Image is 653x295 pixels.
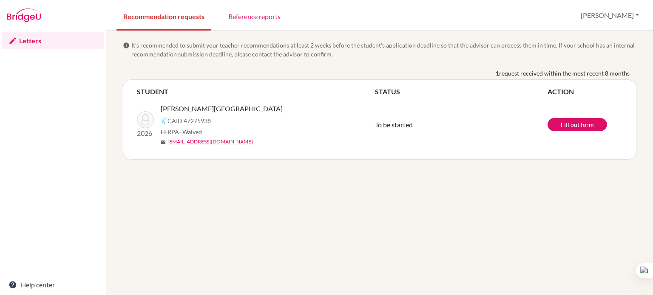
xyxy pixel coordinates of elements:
img: Bridge-U [7,8,41,22]
span: FERPA [161,127,202,136]
a: Help center [2,276,104,293]
button: [PERSON_NAME] [577,7,643,23]
span: request received within the most recent 8 months [499,69,630,78]
th: STUDENT [137,87,375,97]
p: 2026 [137,128,154,138]
th: ACTION [548,87,622,97]
a: Reference reports [221,1,287,31]
img: Stojadinovic, Eo [137,111,154,128]
span: [PERSON_NAME][GEOGRAPHIC_DATA] [161,104,283,114]
span: - Waived [179,128,202,135]
span: CAID 47275938 [168,116,211,125]
a: Fill out form [548,118,607,131]
img: Common App logo [161,117,168,124]
a: Letters [2,32,104,49]
a: [EMAIL_ADDRESS][DOMAIN_NAME] [168,138,253,146]
b: 1 [496,69,499,78]
span: To be started [375,121,413,129]
a: Recommendation requests [116,1,211,31]
span: It’s recommended to submit your teacher recommendations at least 2 weeks before the student’s app... [131,41,636,59]
span: info [123,42,130,49]
th: STATUS [375,87,548,97]
span: mail [161,140,166,145]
